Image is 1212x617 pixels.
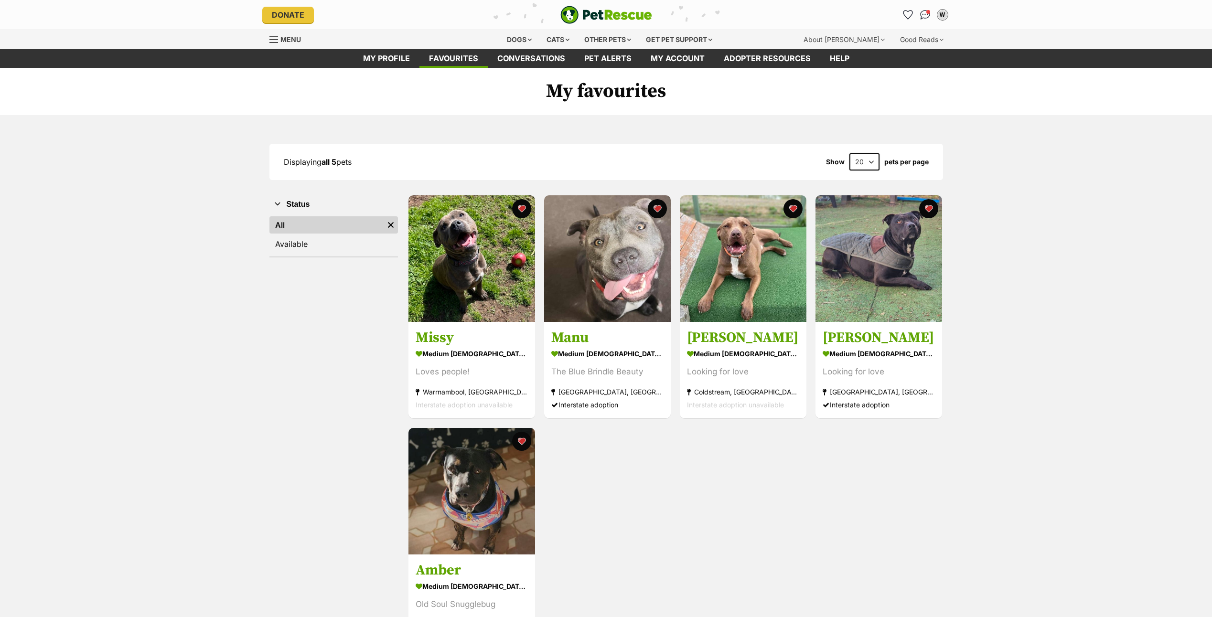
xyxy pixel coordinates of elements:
a: conversations [488,49,575,68]
div: Good Reads [893,30,950,49]
img: chat-41dd97257d64d25036548639549fe6c8038ab92f7586957e7f3b1b290dea8141.svg [920,10,930,20]
label: pets per page [884,158,929,166]
img: Missy [408,195,535,322]
a: Donate [262,7,314,23]
a: Manu medium [DEMOGRAPHIC_DATA] Dog The Blue Brindle Beauty [GEOGRAPHIC_DATA], [GEOGRAPHIC_DATA] I... [544,322,671,419]
span: Show [826,158,845,166]
a: [PERSON_NAME] medium [DEMOGRAPHIC_DATA] Dog Looking for love Coldstream, [GEOGRAPHIC_DATA] Inters... [680,322,806,419]
div: medium [DEMOGRAPHIC_DATA] Dog [416,579,528,593]
strong: all 5 [322,157,336,167]
a: Available [269,235,398,253]
span: Menu [280,35,301,43]
h3: Amber [416,561,528,579]
div: Get pet support [639,30,719,49]
img: Manu [544,195,671,322]
div: Warrnambool, [GEOGRAPHIC_DATA] [416,386,528,399]
div: Other pets [578,30,638,49]
a: Missy medium [DEMOGRAPHIC_DATA] Dog Loves people! Warrnambool, [GEOGRAPHIC_DATA] Interstate adopt... [408,322,535,419]
div: Interstate adoption [551,399,664,412]
span: Interstate adoption unavailable [687,401,784,409]
div: Status [269,214,398,256]
button: favourite [648,199,667,218]
a: All [269,216,384,234]
div: Looking for love [823,366,935,379]
div: medium [DEMOGRAPHIC_DATA] Dog [416,347,528,361]
a: Menu [269,30,308,47]
a: Favourites [419,49,488,68]
div: Coldstream, [GEOGRAPHIC_DATA] [687,386,799,399]
button: Status [269,198,398,211]
h3: Missy [416,329,528,347]
div: Looking for love [687,366,799,379]
div: medium [DEMOGRAPHIC_DATA] Dog [823,347,935,361]
div: Loves people! [416,366,528,379]
div: medium [DEMOGRAPHIC_DATA] Dog [551,347,664,361]
img: logo-e224e6f780fb5917bec1dbf3a21bbac754714ae5b6737aabdf751b685950b380.svg [560,6,652,24]
a: My profile [354,49,419,68]
img: Shaun [815,195,942,322]
div: medium [DEMOGRAPHIC_DATA] Dog [687,347,799,361]
a: Pet alerts [575,49,641,68]
ul: Account quick links [901,7,950,22]
div: Dogs [500,30,538,49]
a: PetRescue [560,6,652,24]
div: Interstate adoption [823,399,935,412]
span: Displaying pets [284,157,352,167]
a: My account [641,49,714,68]
a: [PERSON_NAME] medium [DEMOGRAPHIC_DATA] Dog Looking for love [GEOGRAPHIC_DATA], [GEOGRAPHIC_DATA]... [815,322,942,419]
div: Old Soul Snugglebug [416,598,528,611]
a: Adopter resources [714,49,820,68]
img: Amber [408,428,535,554]
a: Favourites [901,7,916,22]
h3: [PERSON_NAME] [823,329,935,347]
a: Remove filter [384,216,398,234]
button: favourite [783,199,803,218]
div: [GEOGRAPHIC_DATA], [GEOGRAPHIC_DATA] [823,386,935,399]
div: W [938,10,947,20]
div: [GEOGRAPHIC_DATA], [GEOGRAPHIC_DATA] [551,386,664,399]
a: Help [820,49,859,68]
a: Conversations [918,7,933,22]
button: My account [935,7,950,22]
div: The Blue Brindle Beauty [551,366,664,379]
button: favourite [919,199,938,218]
div: About [PERSON_NAME] [797,30,891,49]
h3: Manu [551,329,664,347]
span: Interstate adoption unavailable [416,401,513,409]
button: favourite [512,432,531,451]
div: Cats [540,30,576,49]
img: Jerry [680,195,806,322]
button: favourite [512,199,531,218]
h3: [PERSON_NAME] [687,329,799,347]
